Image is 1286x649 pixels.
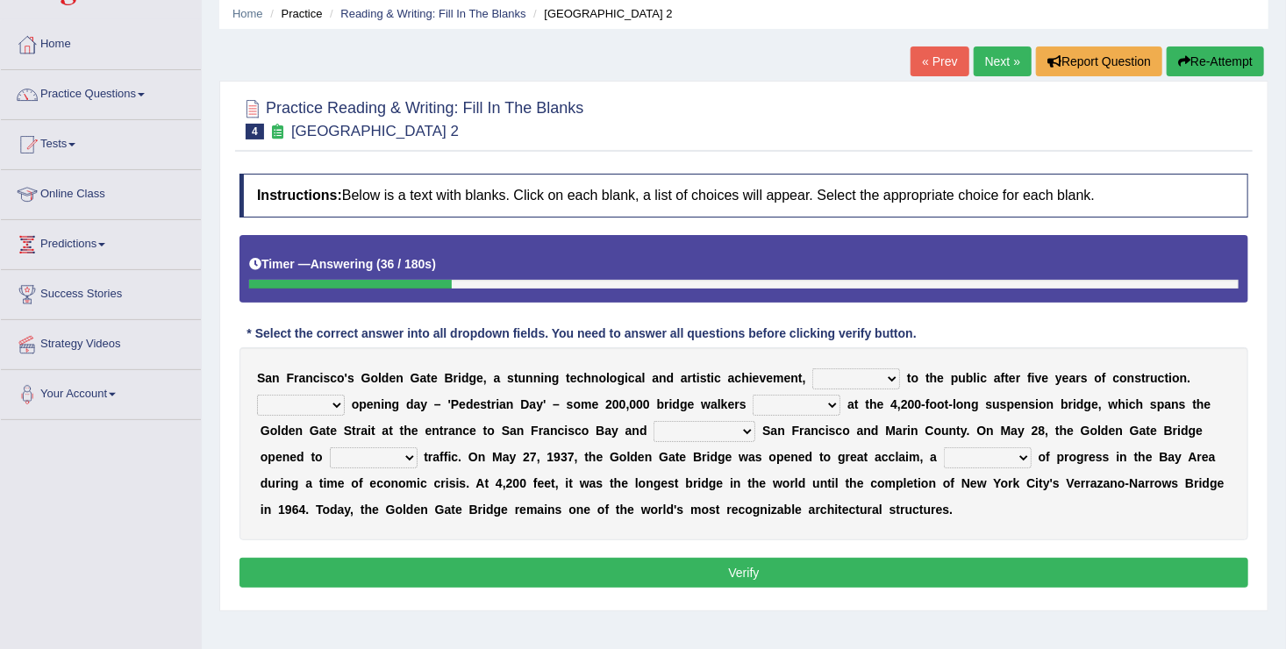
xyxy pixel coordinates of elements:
[356,424,361,438] b: r
[491,397,496,411] b: r
[784,371,791,385] b: e
[1091,397,1098,411] b: e
[326,424,331,438] b: t
[1165,371,1169,385] b: t
[897,397,901,411] b: ,
[487,397,491,411] b: t
[632,424,640,438] b: n
[612,397,619,411] b: 0
[558,424,565,438] b: c
[966,371,974,385] b: b
[619,397,626,411] b: 0
[1098,397,1102,411] b: ,
[494,371,501,385] b: a
[1032,371,1035,385] b: i
[1109,397,1118,411] b: w
[510,424,517,438] b: a
[389,371,397,385] b: e
[543,424,550,438] b: a
[1029,397,1036,411] b: s
[610,371,618,385] b: o
[937,397,945,411] b: o
[949,397,954,411] b: -
[420,397,427,411] b: y
[359,397,367,411] b: p
[294,371,298,385] b: r
[444,424,448,438] b: r
[1129,397,1136,411] b: c
[445,371,454,385] b: B
[1001,371,1005,385] b: f
[1035,397,1039,411] b: i
[1125,397,1129,411] b: i
[911,371,919,385] b: o
[639,424,647,438] b: d
[626,397,630,411] b: ,
[543,397,546,411] b: '
[431,371,438,385] b: e
[1157,397,1165,411] b: p
[1014,397,1021,411] b: e
[925,397,930,411] b: f
[396,371,404,385] b: n
[635,371,642,385] b: a
[1076,371,1081,385] b: r
[514,371,518,385] b: t
[964,397,972,411] b: n
[1168,371,1172,385] b: i
[575,424,582,438] b: c
[799,424,804,438] b: r
[992,397,1000,411] b: u
[518,371,526,385] b: u
[1141,371,1146,385] b: t
[581,397,591,411] b: m
[582,424,589,438] b: o
[1179,397,1186,411] b: s
[361,424,368,438] b: a
[291,123,459,139] small: [GEOGRAPHIC_DATA] 2
[711,371,714,385] b: i
[599,371,607,385] b: o
[389,424,393,438] b: t
[533,371,541,385] b: n
[305,371,313,385] b: n
[766,371,773,385] b: e
[337,371,345,385] b: o
[1000,397,1007,411] b: s
[1102,371,1106,385] b: f
[1035,371,1042,385] b: v
[432,424,439,438] b: n
[953,397,956,411] b: l
[1055,371,1062,385] b: y
[749,371,753,385] b: i
[681,371,688,385] b: a
[937,371,944,385] b: e
[628,371,635,385] b: c
[507,371,514,385] b: s
[564,424,568,438] b: i
[667,371,675,385] b: d
[605,397,612,411] b: 2
[945,397,949,411] b: t
[611,424,618,438] b: y
[1061,397,1068,411] b: b
[1016,371,1020,385] b: r
[1193,397,1197,411] b: t
[1042,371,1049,385] b: e
[566,371,570,385] b: t
[411,424,418,438] b: e
[239,174,1248,218] h4: Below is a text with blanks. Click on each blank, a list of choices will appear. Select the appro...
[915,397,922,411] b: 0
[352,424,356,438] b: t
[1,170,201,214] a: Online Class
[400,424,404,438] b: t
[277,424,281,438] b: l
[974,371,977,385] b: l
[930,397,938,411] b: o
[1127,371,1135,385] b: n
[951,371,959,385] b: p
[1039,397,1047,411] b: o
[741,371,749,385] b: h
[434,397,441,411] b: –
[432,257,436,271] b: )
